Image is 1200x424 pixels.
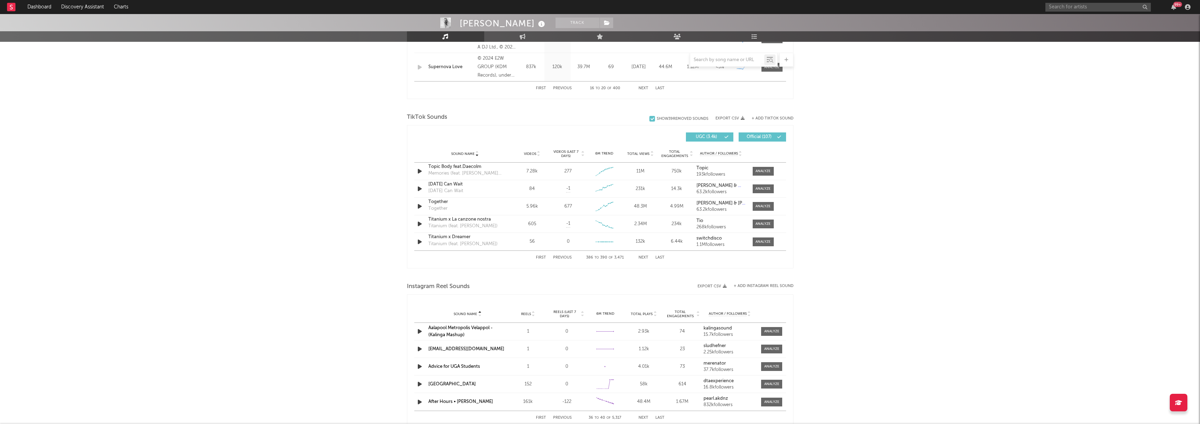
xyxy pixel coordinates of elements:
a: Topic [696,166,745,171]
strong: sludhefner [703,344,726,348]
div: Together [428,205,448,212]
a: Tio [696,218,745,223]
div: 193k followers [696,172,745,177]
button: UGC(3.4k) [686,132,733,142]
strong: switchdisco [696,236,722,241]
button: + Add TikTok Sound [752,117,793,120]
button: 99+ [1171,4,1176,10]
span: of [609,256,613,259]
span: TikTok Sounds [407,113,447,122]
div: 0 [549,328,584,335]
div: 39.7M [572,64,595,71]
div: Memories (feat. [PERSON_NAME]) - 2021 Remix [428,170,502,177]
div: 6M Trend [588,311,623,317]
div: 11M [624,168,657,175]
div: Titanium x Dreamer [428,234,502,241]
div: 4.01k [626,363,661,370]
div: 0 [549,381,584,388]
button: Next [638,86,648,90]
button: Next [638,416,648,420]
button: First [536,256,546,260]
div: 7.28k [516,168,549,175]
a: Aalapool Metropolis Velappol - (Kalinga Mashup) [428,326,493,337]
span: to [596,87,600,90]
span: -1 [566,220,570,227]
div: Titanium (feat. [PERSON_NAME]) [428,241,498,248]
span: Total Engagements [665,310,696,318]
div: 2.93k [626,328,661,335]
span: -1 [566,185,570,192]
a: Supernova Love [428,64,474,71]
div: 386 390 3,471 [586,254,624,262]
div: 4.99M [660,203,693,210]
div: 277 [564,168,572,175]
a: [PERSON_NAME] & [PERSON_NAME] & [PERSON_NAME] [696,201,745,206]
a: After Hours • [PERSON_NAME] [428,399,493,404]
a: sludhefner [703,344,756,348]
div: 161k [511,398,546,405]
button: Last [655,86,664,90]
button: + Add TikTok Sound [745,117,793,120]
a: Together [428,198,502,206]
div: 1 [511,363,546,370]
a: Titanium x La canzone nostra [428,216,502,223]
div: 5.96k [516,203,549,210]
div: 832k followers [703,403,756,407]
div: 132k [624,238,657,245]
div: 44.6M [654,64,677,71]
div: 63.2k followers [696,190,745,195]
div: 37.7k followers [703,367,756,372]
div: [DATE] Can Wait [428,188,463,195]
span: to [595,416,599,419]
a: [GEOGRAPHIC_DATA] [428,382,476,386]
div: 837k [520,64,543,71]
input: Search by song name or URL [690,57,764,63]
span: Videos [524,152,536,156]
a: [DATE] Can Wait [428,181,502,188]
div: 1.67M [665,398,700,405]
div: 99 + [1173,2,1182,7]
div: 16.8k followers [703,385,756,390]
div: 63.2k followers [696,207,745,212]
div: 74 [665,328,700,335]
a: merenator [703,361,756,366]
div: 152 [511,381,546,388]
div: 16 20 400 [586,84,624,93]
strong: Topic [696,166,708,170]
span: Reels (last 7 days) [549,310,580,318]
button: Previous [553,256,572,260]
div: Titanium (feat. [PERSON_NAME]) [428,223,498,230]
div: 1.12M [681,64,705,71]
button: Previous [553,416,572,420]
button: First [536,416,546,420]
strong: [PERSON_NAME] & [PERSON_NAME] & [PERSON_NAME] [696,201,816,206]
div: 234k [660,221,693,228]
div: 58k [626,381,661,388]
div: 1 [511,346,546,353]
div: Topic Body feat.Daecolm [428,163,502,170]
div: Show 39 Removed Sounds [657,117,708,121]
div: 677 [564,203,572,210]
a: switchdisco [696,236,745,241]
span: UGC ( 3.4k ) [690,135,723,139]
a: kalingasound [703,326,756,331]
strong: kalingasound [703,326,732,331]
div: 6.44k [660,238,693,245]
span: to [595,256,599,259]
strong: merenator [703,361,726,366]
span: Total Engagements [660,150,689,158]
span: Sound Name [451,152,475,156]
button: Official(107) [739,132,786,142]
strong: Tio [696,218,703,223]
strong: [PERSON_NAME] & ツPTD×TB彡 [696,183,765,188]
button: Next [638,256,648,260]
a: pearl.akdnz [703,396,756,401]
button: Track [556,18,599,28]
button: Export CSV [715,116,745,120]
div: 1 [511,328,546,335]
a: dtaexperience [703,379,756,384]
a: [EMAIL_ADDRESS][DOMAIN_NAME] [428,347,504,351]
span: of [607,87,611,90]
